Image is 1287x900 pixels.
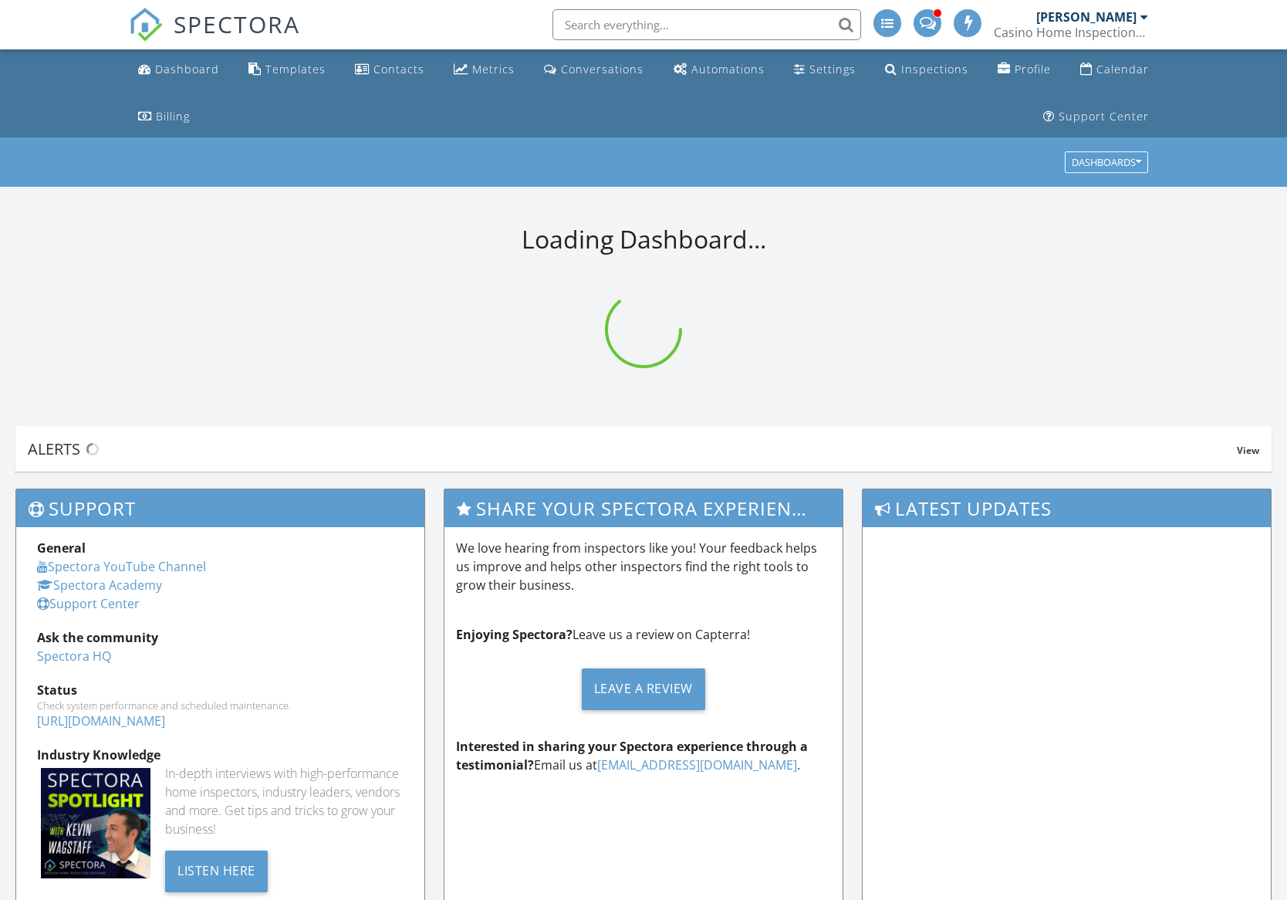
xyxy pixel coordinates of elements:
img: Spectoraspolightmain [41,768,150,878]
span: SPECTORA [174,8,300,40]
div: Casino Home Inspections LLC [994,25,1148,40]
a: Settings [788,56,862,84]
div: Check system performance and scheduled maintenance. [37,699,404,712]
a: Conversations [538,56,650,84]
a: SPECTORA [129,21,300,53]
a: Spectora Academy [37,577,162,594]
div: Billing [156,109,190,123]
a: Listen Here [165,861,268,878]
div: Contacts [373,62,424,76]
a: Calendar [1074,56,1155,84]
p: We love hearing from inspectors like you! Your feedback helps us improve and helps other inspecto... [456,539,832,594]
h3: Support [16,489,424,527]
div: Alerts [28,438,1237,459]
div: Leave a Review [582,668,705,710]
div: Calendar [1096,62,1149,76]
input: Search everything... [552,9,861,40]
div: Industry Knowledge [37,746,404,764]
strong: Enjoying Spectora? [456,626,573,643]
strong: General [37,540,86,557]
button: Dashboards [1065,152,1148,174]
a: Spectora YouTube Channel [37,558,206,575]
a: Spectora HQ [37,648,111,665]
div: Templates [265,62,326,76]
strong: Interested in sharing your Spectora experience through a testimonial? [456,738,808,773]
div: Listen Here [165,851,268,892]
div: In-depth interviews with high-performance home inspectors, industry leaders, vendors and more. Ge... [165,764,403,838]
a: Templates [242,56,332,84]
div: Profile [1015,62,1051,76]
a: Automations (Advanced) [667,56,771,84]
div: Dashboards [1072,157,1141,168]
div: Metrics [472,62,515,76]
a: Support Center [1037,103,1155,131]
a: Billing [132,103,196,131]
div: Inspections [901,62,968,76]
a: Inspections [879,56,975,84]
div: Dashboard [155,62,219,76]
a: [URL][DOMAIN_NAME] [37,712,165,729]
p: Leave us a review on Capterra! [456,625,832,644]
div: Automations [691,62,765,76]
h3: Latest Updates [863,489,1271,527]
a: Dashboard [132,56,225,84]
div: [PERSON_NAME] [1036,9,1137,25]
a: [EMAIL_ADDRESS][DOMAIN_NAME] [597,756,797,773]
a: Contacts [349,56,431,84]
a: Support Center [37,595,140,612]
div: Ask the community [37,628,404,647]
img: The Best Home Inspection Software - Spectora [129,8,163,42]
a: Company Profile [991,56,1057,84]
a: Metrics [448,56,521,84]
span: View [1237,444,1259,457]
div: Support Center [1059,109,1149,123]
div: Status [37,681,404,699]
div: Settings [809,62,856,76]
a: Leave a Review [456,656,832,722]
p: Email us at . [456,737,832,774]
div: Conversations [561,62,643,76]
h3: Share Your Spectora Experience [444,489,843,527]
